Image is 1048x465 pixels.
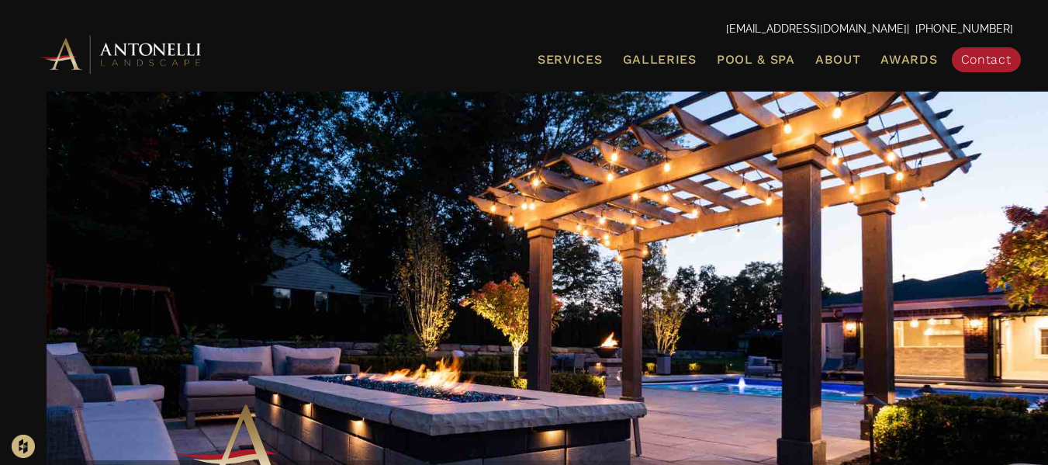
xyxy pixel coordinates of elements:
[874,50,943,70] a: Awards
[815,54,861,66] span: About
[726,23,907,35] a: [EMAIL_ADDRESS][DOMAIN_NAME]
[623,52,697,67] span: Galleries
[36,19,1013,40] p: | [PHONE_NUMBER]
[880,52,937,67] span: Awards
[952,47,1021,72] a: Contact
[538,54,603,66] span: Services
[809,50,867,70] a: About
[711,50,801,70] a: Pool & Spa
[717,52,795,67] span: Pool & Spa
[12,435,35,458] img: Houzz
[617,50,703,70] a: Galleries
[36,33,206,75] img: Antonelli Horizontal Logo
[531,50,609,70] a: Services
[961,52,1012,67] span: Contact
